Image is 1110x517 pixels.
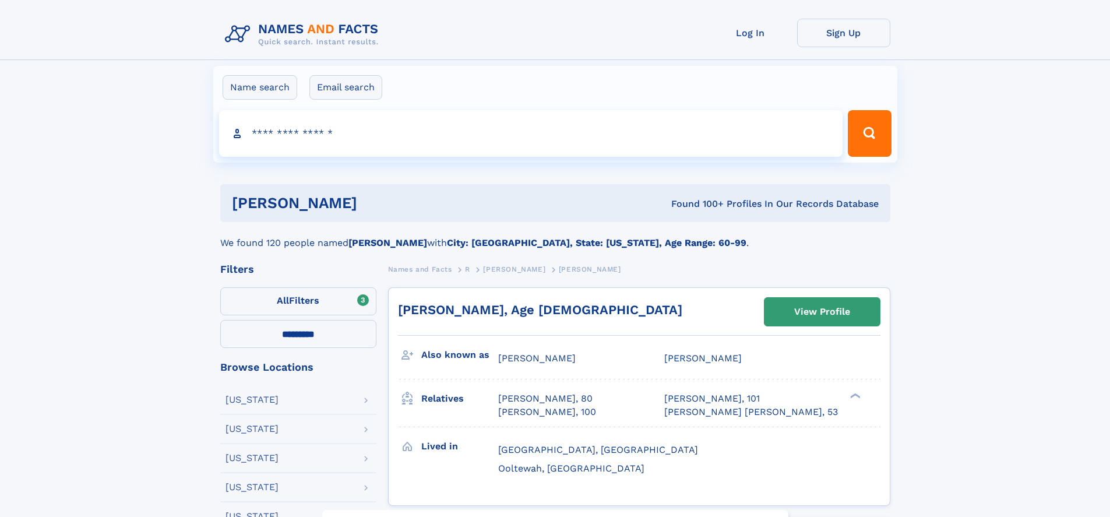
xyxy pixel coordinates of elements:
img: Logo Names and Facts [220,19,388,50]
input: search input [219,110,843,157]
a: [PERSON_NAME] [483,262,545,276]
button: Search Button [848,110,891,157]
div: We found 120 people named with . [220,222,890,250]
a: Log In [704,19,797,47]
span: [PERSON_NAME] [664,353,742,364]
div: [US_STATE] [225,395,279,405]
label: Email search [309,75,382,100]
div: [US_STATE] [225,483,279,492]
div: Found 100+ Profiles In Our Records Database [514,198,879,210]
a: [PERSON_NAME], 100 [498,406,596,418]
span: [GEOGRAPHIC_DATA], [GEOGRAPHIC_DATA] [498,444,698,455]
b: City: [GEOGRAPHIC_DATA], State: [US_STATE], Age Range: 60-99 [447,237,746,248]
div: [US_STATE] [225,453,279,463]
a: [PERSON_NAME], 101 [664,392,760,405]
span: [PERSON_NAME] [498,353,576,364]
h3: Also known as [421,345,498,365]
h3: Relatives [421,389,498,409]
span: [PERSON_NAME] [483,265,545,273]
div: Filters [220,264,376,275]
h1: [PERSON_NAME] [232,196,515,210]
a: View Profile [764,298,880,326]
div: Browse Locations [220,362,376,372]
label: Filters [220,287,376,315]
span: [PERSON_NAME] [559,265,621,273]
a: Sign Up [797,19,890,47]
span: All [277,295,289,306]
label: Name search [223,75,297,100]
h3: Lived in [421,437,498,456]
div: ❯ [847,392,861,400]
div: View Profile [794,298,850,325]
a: [PERSON_NAME] [PERSON_NAME], 53 [664,406,838,418]
a: R [465,262,470,276]
span: R [465,265,470,273]
a: Names and Facts [388,262,452,276]
span: Ooltewah, [GEOGRAPHIC_DATA] [498,463,644,474]
a: [PERSON_NAME], Age [DEMOGRAPHIC_DATA] [398,303,682,317]
a: [PERSON_NAME], 80 [498,392,593,405]
b: [PERSON_NAME] [348,237,427,248]
div: [US_STATE] [225,424,279,434]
